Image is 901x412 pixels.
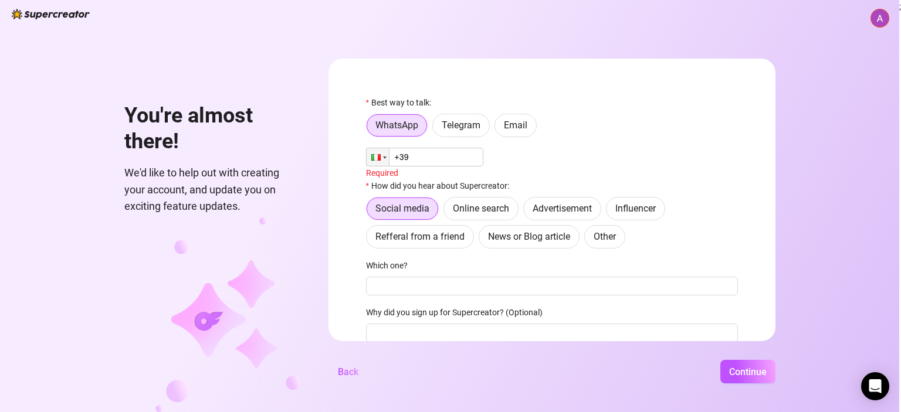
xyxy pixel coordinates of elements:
span: News or Blog article [488,231,570,242]
div: Open Intercom Messenger [861,372,889,400]
span: WhatsApp [375,120,418,131]
span: Influencer [615,203,656,214]
span: Social media [375,203,429,214]
button: Continue [720,360,775,383]
span: Online search [453,203,509,214]
span: Other [594,231,616,242]
input: Why did you sign up for Supercreator? (Optional) [366,324,738,342]
img: logo [12,9,90,19]
span: Email [504,120,527,131]
label: How did you hear about Supercreator: [366,179,517,192]
span: Back [338,366,358,377]
span: Advertisement [533,203,592,214]
img: ACg8ocIVCBWyDFiAXKvuh_ut9vmp6Nwjo85tfFm8rVis2Y791a8mJA=s96-c [871,9,889,27]
label: Which one? [366,259,415,272]
span: We'd like to help out with creating your account, and update you on exciting feature updates. [124,165,300,214]
span: Telegram [442,120,480,131]
label: Best way to talk: [366,96,439,109]
button: Back [328,360,368,383]
h1: You're almost there! [124,103,300,154]
div: Italy: + 39 [367,148,389,166]
div: Required [366,166,738,179]
span: Refferal from a friend [375,231,465,242]
span: Continue [729,366,767,377]
input: 1 (702) 123-4567 [366,148,483,166]
label: Why did you sign up for Supercreator? (Optional) [366,306,550,319]
input: Which one? [366,277,738,295]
